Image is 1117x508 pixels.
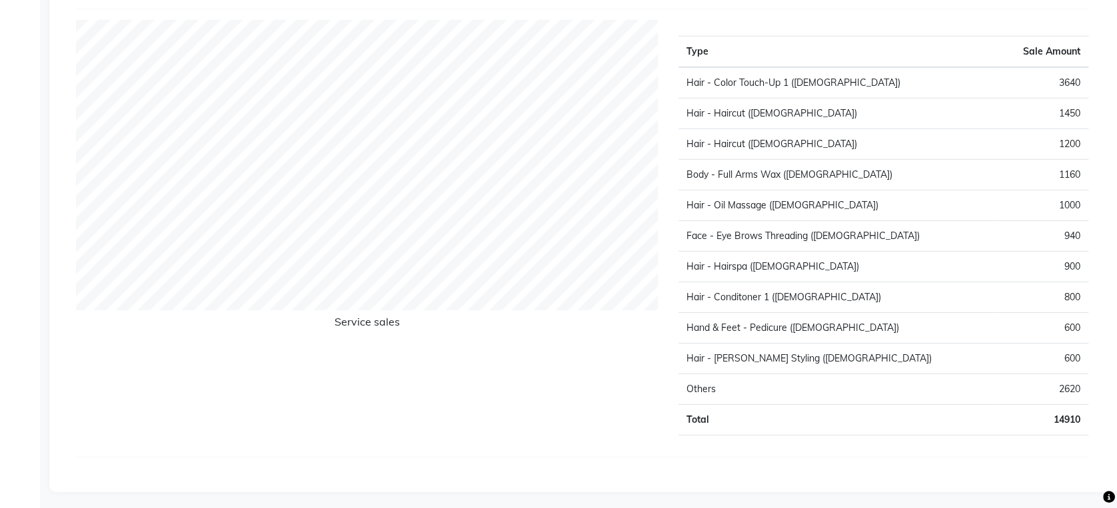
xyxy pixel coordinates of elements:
td: 1160 [998,160,1088,190]
th: Sale Amount [998,37,1088,68]
td: 1450 [998,99,1088,129]
td: 800 [998,282,1088,313]
td: Hair - Haircut ([DEMOGRAPHIC_DATA]) [678,99,999,129]
td: 2620 [998,374,1088,405]
td: 1000 [998,190,1088,221]
td: Hair - Hairspa ([DEMOGRAPHIC_DATA]) [678,252,999,282]
td: Body - Full Arms Wax ([DEMOGRAPHIC_DATA]) [678,160,999,190]
td: 900 [998,252,1088,282]
td: Total [678,405,999,435]
td: Others [678,374,999,405]
h6: Service sales [76,316,658,334]
td: 1200 [998,129,1088,160]
td: Face - Eye Brows Threading ([DEMOGRAPHIC_DATA]) [678,221,999,252]
td: Hair - Haircut ([DEMOGRAPHIC_DATA]) [678,129,999,160]
td: Hair - Color Touch-Up 1 ([DEMOGRAPHIC_DATA]) [678,67,999,99]
td: 600 [998,313,1088,344]
td: Hair - Oil Massage ([DEMOGRAPHIC_DATA]) [678,190,999,221]
th: Type [678,37,999,68]
td: Hand & Feet - Pedicure ([DEMOGRAPHIC_DATA]) [678,313,999,344]
td: Hair - [PERSON_NAME] Styling ([DEMOGRAPHIC_DATA]) [678,344,999,374]
td: 600 [998,344,1088,374]
td: 14910 [998,405,1088,435]
td: 940 [998,221,1088,252]
td: Hair - Conditoner 1 ([DEMOGRAPHIC_DATA]) [678,282,999,313]
td: 3640 [998,67,1088,99]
